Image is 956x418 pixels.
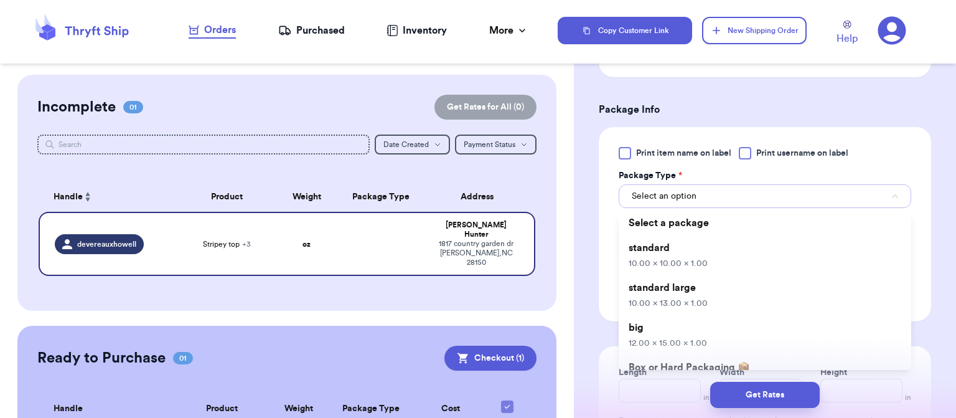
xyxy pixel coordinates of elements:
a: Orders [189,22,236,39]
th: Address [426,182,535,212]
span: Payment Status [464,141,515,148]
span: Date Created [383,141,429,148]
span: 10.00 x 13.00 x 1.00 [629,299,708,308]
span: standard large [629,283,696,293]
th: Package Type [337,182,426,212]
button: Sort ascending [83,189,93,204]
button: Get Rates for All (0) [434,95,537,120]
th: Weight [277,182,337,212]
input: Search [37,135,370,154]
span: devereauxhowell [77,239,136,249]
span: big [629,323,644,333]
h3: Package Info [599,102,931,117]
div: Orders [189,22,236,37]
span: Select a package [629,218,709,228]
div: More [489,23,528,38]
span: Stripey top [203,239,251,249]
span: Print username on label [756,147,848,159]
span: 10.00 x 10.00 x 1.00 [629,259,708,268]
button: Select an option [619,184,911,208]
span: Box or Hard Packaging 📦 [629,363,750,373]
span: 01 [123,101,143,113]
span: standard [629,243,670,253]
label: Package Type [619,169,682,182]
span: Select an option [632,190,696,202]
a: Purchased [278,23,345,38]
span: Help [836,31,858,46]
button: Get Rates [710,382,820,408]
button: Payment Status [455,135,537,154]
button: Checkout (1) [444,346,537,371]
span: Handle [54,191,83,204]
button: Date Created [375,135,450,154]
th: Product [177,182,277,212]
div: [PERSON_NAME] Hunter [433,221,519,239]
button: Copy Customer Link [558,17,692,44]
a: Help [836,21,858,46]
a: Inventory [387,23,447,38]
button: New Shipping Order [702,17,807,44]
span: + 3 [242,240,251,248]
span: Handle [54,402,83,416]
div: 1817 country garden dr [PERSON_NAME] , NC 28150 [433,239,519,267]
h2: Incomplete [37,97,116,117]
span: 01 [173,352,193,364]
strong: oz [302,240,311,248]
h2: Ready to Purchase [37,348,166,368]
span: Print item name on label [636,147,731,159]
span: 12.00 x 15.00 x 1.00 [629,339,707,348]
